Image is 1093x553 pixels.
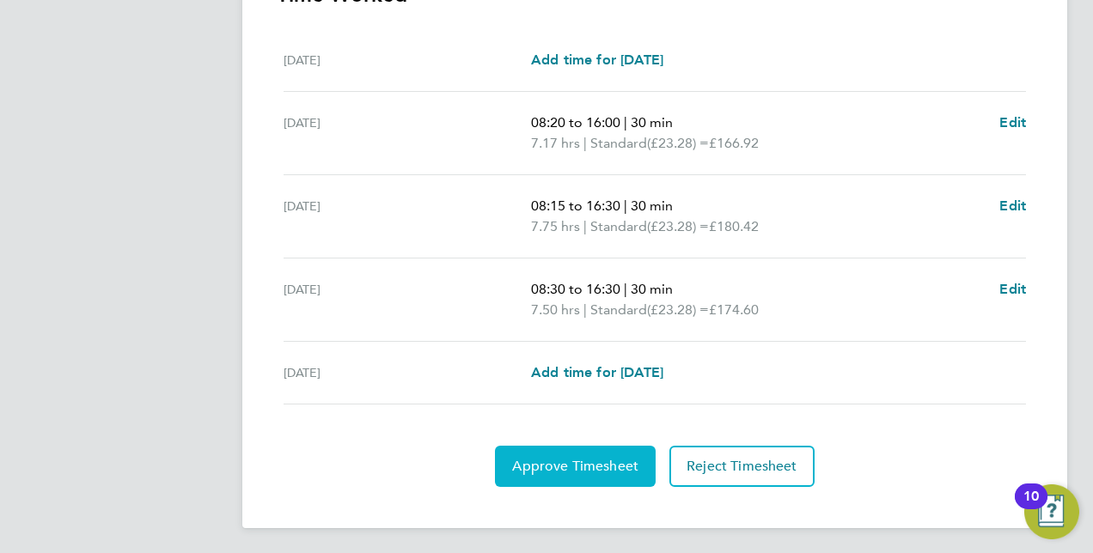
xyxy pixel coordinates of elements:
[999,279,1026,300] a: Edit
[284,196,531,237] div: [DATE]
[531,364,663,380] span: Add time for [DATE]
[1024,484,1079,539] button: Open Resource Center, 10 new notifications
[624,114,627,131] span: |
[512,458,638,475] span: Approve Timesheet
[284,362,531,383] div: [DATE]
[999,281,1026,297] span: Edit
[531,218,580,234] span: 7.75 hrs
[590,133,647,154] span: Standard
[999,114,1026,131] span: Edit
[590,216,647,237] span: Standard
[284,50,531,70] div: [DATE]
[709,218,759,234] span: £180.42
[531,362,663,383] a: Add time for [DATE]
[647,135,709,151] span: (£23.28) =
[284,279,531,320] div: [DATE]
[631,114,673,131] span: 30 min
[583,218,587,234] span: |
[624,197,627,214] span: |
[709,135,759,151] span: £166.92
[531,114,620,131] span: 08:20 to 16:00
[531,50,663,70] a: Add time for [DATE]
[709,301,759,318] span: £174.60
[624,281,627,297] span: |
[687,458,797,475] span: Reject Timesheet
[669,446,815,487] button: Reject Timesheet
[531,135,580,151] span: 7.17 hrs
[631,197,673,214] span: 30 min
[495,446,656,487] button: Approve Timesheet
[531,52,663,68] span: Add time for [DATE]
[583,135,587,151] span: |
[583,301,587,318] span: |
[647,218,709,234] span: (£23.28) =
[999,112,1026,133] a: Edit
[999,196,1026,216] a: Edit
[999,197,1026,214] span: Edit
[531,281,620,297] span: 08:30 to 16:30
[1023,496,1039,519] div: 10
[647,301,709,318] span: (£23.28) =
[531,301,580,318] span: 7.50 hrs
[284,112,531,154] div: [DATE]
[531,197,620,214] span: 08:15 to 16:30
[590,300,647,320] span: Standard
[631,281,673,297] span: 30 min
